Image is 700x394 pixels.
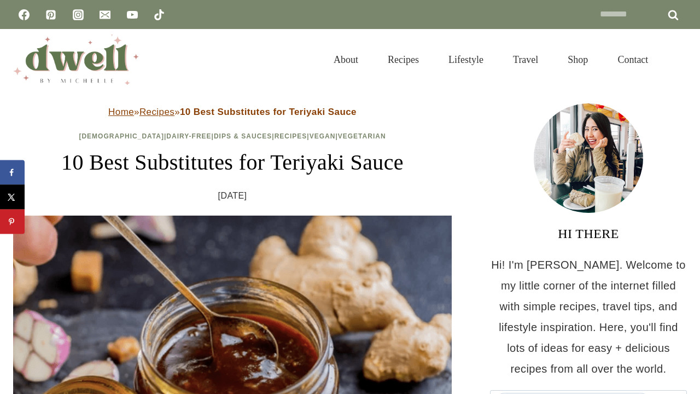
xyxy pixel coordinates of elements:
[490,224,687,244] h3: HI THERE
[218,188,247,204] time: [DATE]
[319,40,663,79] nav: Primary Navigation
[603,40,663,79] a: Contact
[139,107,174,117] a: Recipes
[275,132,307,140] a: Recipes
[79,132,164,140] a: [DEMOGRAPHIC_DATA]
[490,254,687,379] p: Hi! I'm [PERSON_NAME]. Welcome to my little corner of the internet filled with simple recipes, tr...
[319,40,373,79] a: About
[434,40,498,79] a: Lifestyle
[338,132,386,140] a: Vegetarian
[498,40,553,79] a: Travel
[108,107,357,117] span: » »
[373,40,434,79] a: Recipes
[94,4,116,26] a: Email
[13,4,35,26] a: Facebook
[67,4,89,26] a: Instagram
[166,132,211,140] a: Dairy-Free
[148,4,170,26] a: TikTok
[121,4,143,26] a: YouTube
[13,34,139,85] img: DWELL by michelle
[668,50,687,69] button: View Search Form
[108,107,134,117] a: Home
[79,132,386,140] span: | | | | |
[214,132,272,140] a: Dips & Sauces
[13,146,452,179] h1: 10 Best Substitutes for Teriyaki Sauce
[553,40,603,79] a: Shop
[310,132,336,140] a: Vegan
[40,4,62,26] a: Pinterest
[180,107,357,117] strong: 10 Best Substitutes for Teriyaki Sauce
